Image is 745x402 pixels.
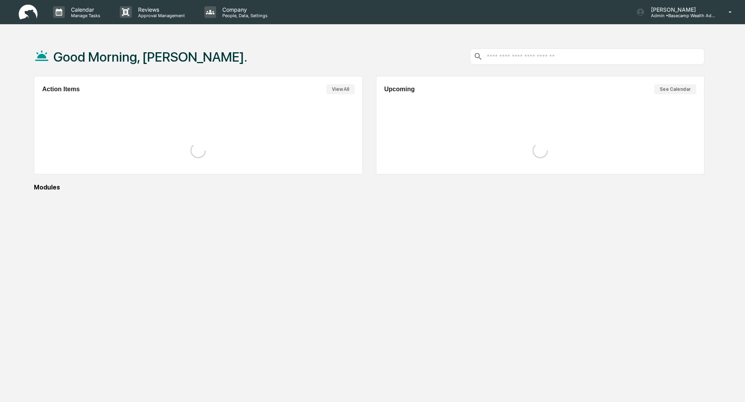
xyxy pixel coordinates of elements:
[53,49,247,65] h1: Good Morning, [PERSON_NAME].
[65,13,104,18] p: Manage Tasks
[34,184,704,191] div: Modules
[216,13,271,18] p: People, Data, Settings
[645,13,717,18] p: Admin • Basecamp Wealth Advisors
[19,5,37,20] img: logo
[216,6,271,13] p: Company
[326,84,355,94] button: View All
[132,6,189,13] p: Reviews
[654,84,696,94] button: See Calendar
[65,6,104,13] p: Calendar
[384,86,415,93] h2: Upcoming
[132,13,189,18] p: Approval Management
[42,86,80,93] h2: Action Items
[645,6,717,13] p: [PERSON_NAME]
